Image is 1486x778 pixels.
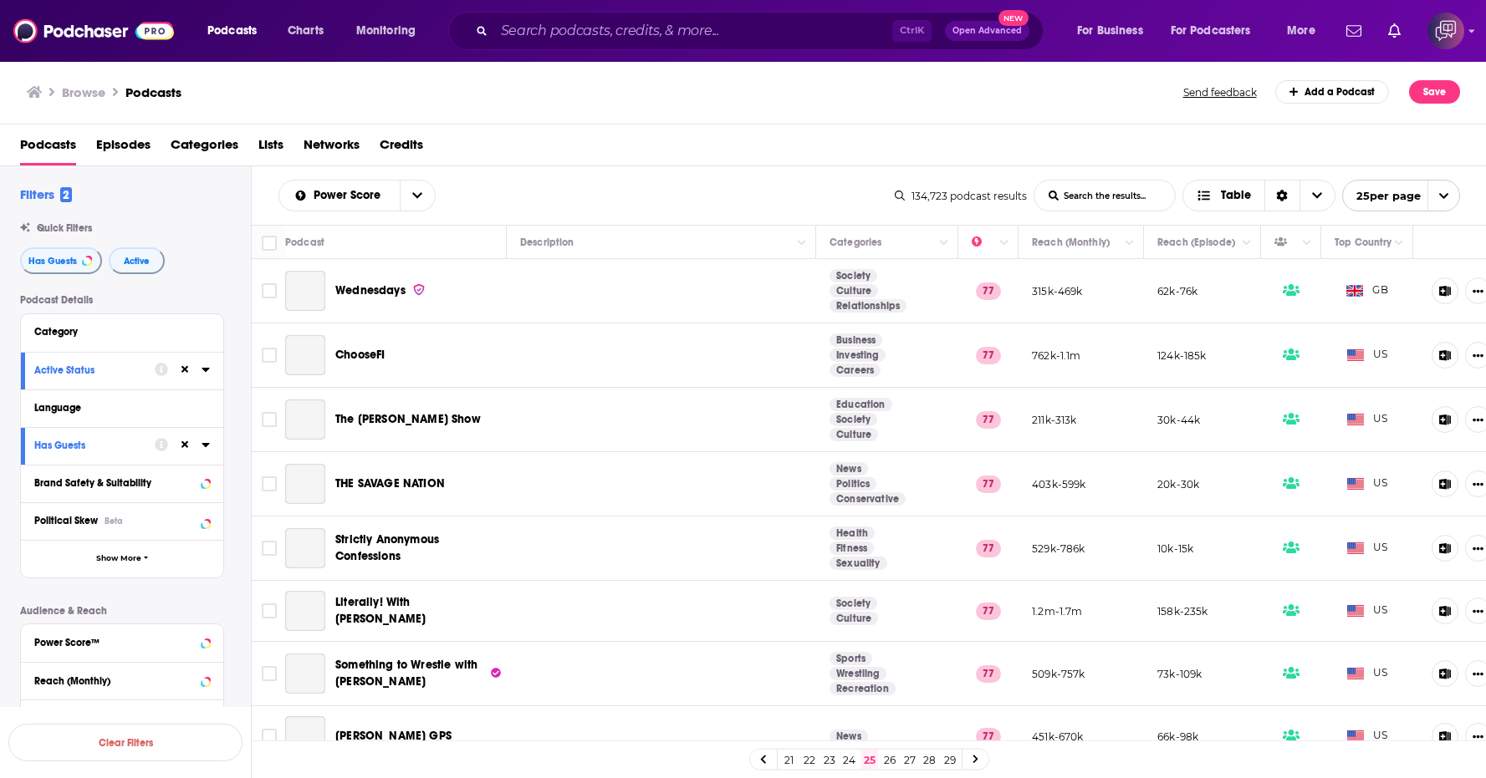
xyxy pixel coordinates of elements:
button: Save [1409,80,1460,104]
div: Categories [830,232,881,252]
span: Logged in as corioliscompany [1427,13,1464,49]
h2: Choose List sort [278,180,436,211]
a: 24 [841,750,858,770]
a: Literally! With Rob Lowe [285,591,325,631]
a: 27 [901,750,918,770]
a: The [PERSON_NAME] Show [335,411,481,428]
p: 1.2m-1.7m [1032,604,1083,618]
a: Careers [830,364,881,377]
a: Conservative [830,492,906,506]
a: THE SAVAGE NATION [335,475,445,492]
span: 2 [60,187,72,202]
button: open menu [1342,180,1460,211]
div: Has Guests [34,440,144,451]
p: 451k-670k [1032,730,1084,744]
div: Language [34,402,199,414]
a: Categories [171,131,238,165]
a: Strictly Anonymous Confessions [285,528,325,568]
span: Toggle select row [262,476,277,491]
button: Column Actions [934,233,954,253]
a: Wrestling [830,667,886,680]
span: Toggle select row [262,412,277,427]
p: 403k-599k [1032,477,1086,491]
a: News [830,462,868,475]
div: Beta [105,516,123,526]
span: 25 per page [1343,183,1421,209]
a: Investing [830,348,886,362]
span: Open Advanced [952,27,1022,35]
span: New [998,10,1029,26]
a: 29 [942,750,958,770]
div: Description [520,232,574,252]
button: Column Actions [1389,233,1409,253]
span: Active [124,257,150,266]
div: Sort Direction [1264,181,1300,211]
a: Culture [830,284,878,297]
a: Society [830,413,877,426]
a: Sports [830,652,872,665]
button: Column Actions [792,233,812,253]
span: US [1347,411,1388,428]
span: Toggle select row [262,666,277,681]
span: More [1287,19,1315,43]
span: GB [1346,282,1388,299]
button: Open AdvancedNew [945,21,1029,41]
p: 77 [976,728,1001,745]
a: THE SAVAGE NATION [285,464,325,504]
a: Fitness [830,542,874,555]
a: Recreation [830,682,896,695]
span: Something to Wrestle with [PERSON_NAME] [335,658,477,689]
span: US [1347,540,1388,557]
span: Toggle select row [262,729,277,744]
a: Sexuality [830,557,887,570]
span: Strictly Anonymous Confessions [335,532,439,563]
a: Health [830,526,875,540]
span: For Business [1077,19,1143,43]
p: 77 [976,603,1001,619]
span: [PERSON_NAME] GPS [335,729,452,743]
div: Reach (Monthly) [34,675,196,687]
div: Reach (Episode) [1157,232,1235,252]
button: Column Actions [1237,233,1257,253]
button: open menu [1065,18,1164,44]
span: Toggle select row [262,541,277,556]
a: Episodes [96,131,151,165]
button: Active Status [34,359,155,380]
p: 77 [976,282,1001,299]
button: open menu [1160,18,1275,44]
a: Culture [830,428,878,441]
span: US [1347,665,1388,682]
p: 529k-786k [1032,542,1085,556]
span: Quick Filters [37,222,92,234]
span: Charts [288,19,324,43]
span: The [PERSON_NAME] Show [335,412,481,426]
p: 77 [976,475,1001,492]
div: Power Score [972,232,995,252]
button: Reach (Monthly) [34,669,210,690]
a: Education [830,398,892,411]
button: Send feedback [1178,85,1262,99]
a: Fareed Zakaria GPS [285,716,325,756]
button: Show More [21,540,223,577]
span: Monitoring [356,19,416,43]
a: Culture [830,612,878,625]
a: Lists [258,131,283,165]
button: Column Actions [1120,233,1140,253]
a: Strictly Anonymous Confessions [335,531,501,565]
button: open menu [196,18,278,44]
span: Toggle select row [262,283,277,298]
p: 77 [976,540,1001,557]
p: 77 [976,665,1001,682]
button: open menu [1275,18,1336,44]
a: 28 [922,750,938,770]
a: 23 [821,750,838,770]
button: open menu [279,190,400,201]
button: Brand Safety & Suitability [34,472,210,493]
a: ChooseFI [285,335,325,375]
p: 10k-15k [1157,542,1193,556]
a: 21 [781,750,798,770]
div: 134,723 podcast results [895,190,1027,202]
